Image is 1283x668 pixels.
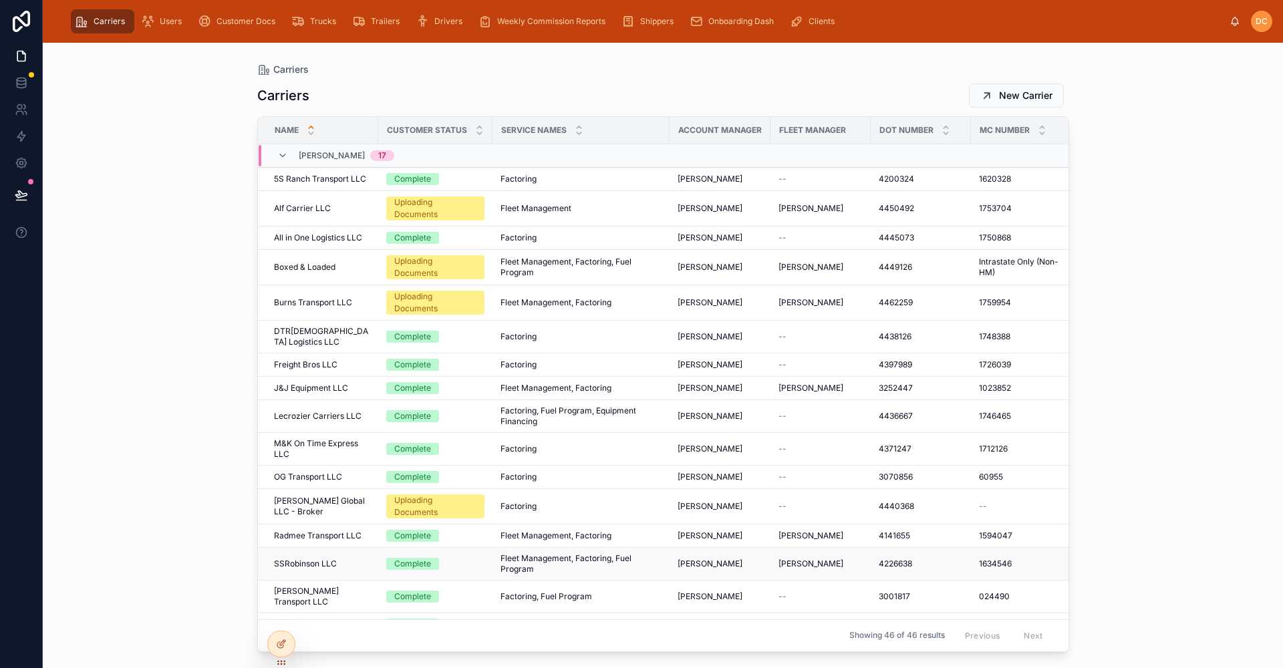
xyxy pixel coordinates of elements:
a: Complete [386,591,484,603]
span: -- [778,444,787,454]
span: 4449126 [879,262,912,273]
a: 4371247 [879,444,963,454]
a: [PERSON_NAME] [678,411,762,422]
a: [PERSON_NAME] [678,232,762,243]
a: 4200324 [879,174,963,184]
a: [PERSON_NAME] Transport LLC [274,586,370,607]
a: 1712126 [979,444,1074,454]
a: Fleet Management, Factoring, Fuel Program [501,553,662,574]
span: [PERSON_NAME] [678,530,742,541]
a: -- [778,411,863,422]
a: Drivers [412,9,472,33]
a: [PERSON_NAME] [678,297,762,308]
div: Uploading Documents [394,196,476,220]
span: [PERSON_NAME] [678,444,742,454]
a: DTR[DEMOGRAPHIC_DATA] Logistics LLC [274,326,370,347]
a: Carriers [71,9,134,33]
a: Uploading Documents [386,196,484,220]
span: Fleet Management, Factoring [501,383,611,393]
a: Alf Carrier LLC [274,203,370,214]
span: -- [778,359,787,370]
a: [PERSON_NAME] [778,203,863,214]
span: 4438126 [879,331,911,342]
span: Showing 46 of 46 results [849,631,945,641]
a: -- [778,444,863,454]
a: Customer Docs [194,9,285,33]
a: Factoring [501,501,662,512]
span: 4141655 [879,530,910,541]
span: [PERSON_NAME] [678,591,742,602]
a: -- [778,359,863,370]
div: Complete [394,331,431,343]
a: 4438126 [879,331,963,342]
span: 3070856 [879,472,913,482]
a: Complete [386,410,484,422]
span: Radmee Transport LLC [274,530,362,541]
a: Factoring [501,331,662,342]
a: 4397989 [879,359,963,370]
div: Complete [394,359,431,371]
span: 60955 [979,472,1003,482]
span: -- [778,331,787,342]
span: [PERSON_NAME] [678,359,742,370]
span: Name [275,125,299,136]
a: Fleet Management, Factoring [501,383,662,393]
span: M&K On Time Express LLC [274,438,370,460]
a: 024490 [979,591,1074,602]
span: [PERSON_NAME] [778,530,843,541]
span: Carriers [273,63,309,76]
span: 1753704 [979,203,1012,214]
span: [PERSON_NAME] [678,331,742,342]
a: 1634546 [979,558,1074,569]
span: [PERSON_NAME] [678,411,742,422]
a: SSRobinson LLC [274,558,370,569]
span: Factoring [501,472,537,482]
a: All in One Logistics LLC [274,232,370,243]
div: 17 [378,150,386,161]
a: Fleet Management, Factoring, Fuel Program [501,257,662,278]
span: [PERSON_NAME] [778,262,843,273]
a: J&J Equipment LLC [274,383,370,393]
a: Complete [386,331,484,343]
span: Lecrozier Carriers LLC [274,411,362,422]
a: Boxed & Loaded [274,262,370,273]
span: 4397989 [879,359,912,370]
span: Factoring [501,232,537,243]
span: 1759954 [979,297,1011,308]
span: Fleet Management [501,203,571,214]
span: Customer Docs [217,16,275,27]
a: 1753704 [979,203,1074,214]
span: 1748388 [979,331,1010,342]
span: Factoring [501,174,537,184]
a: 1620328 [979,174,1074,184]
span: 4450492 [879,203,914,214]
span: Alf Carrier LLC [274,203,331,214]
span: 4200324 [879,174,914,184]
a: [PERSON_NAME] [778,558,863,569]
a: Complete [386,530,484,542]
a: [PERSON_NAME] [678,203,762,214]
span: [PERSON_NAME] [778,203,843,214]
a: [PERSON_NAME] [678,331,762,342]
a: -- [778,174,863,184]
a: [PERSON_NAME] [678,359,762,370]
a: Factoring [501,174,662,184]
a: 4436667 [879,411,963,422]
span: 5S Ranch Transport LLC [274,174,366,184]
span: [PERSON_NAME] [678,501,742,512]
span: [PERSON_NAME] Global LLC - Broker [274,496,370,517]
a: 4445073 [879,232,963,243]
a: 1726039 [979,359,1074,370]
a: Fleet Management, Factoring [501,530,662,541]
a: [PERSON_NAME] [678,591,762,602]
a: 5S Ranch Transport LLC [274,174,370,184]
span: 1634546 [979,558,1012,569]
a: Lecrozier Carriers LLC [274,411,370,422]
span: Onboarding Dash [708,16,774,27]
span: Trucks [310,16,336,27]
span: [PERSON_NAME] [678,558,742,569]
a: -- [778,472,863,482]
span: Factoring [501,331,537,342]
